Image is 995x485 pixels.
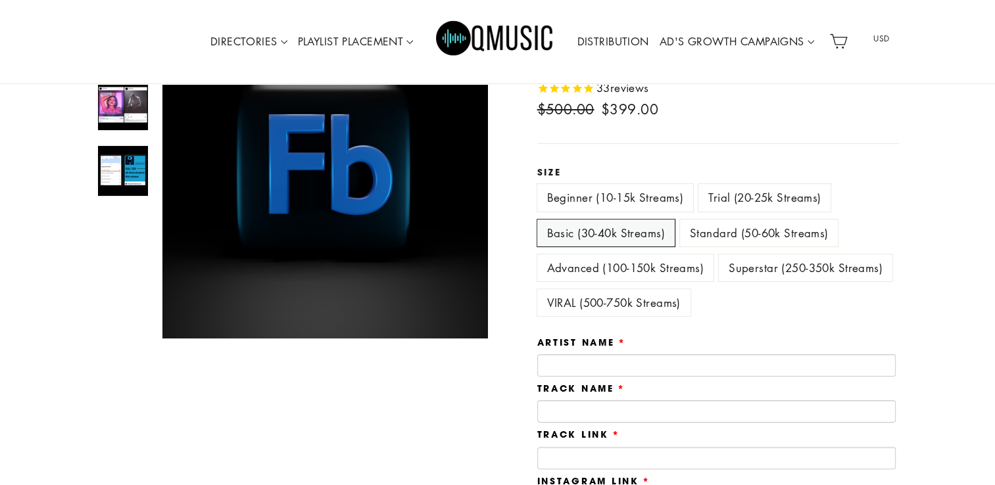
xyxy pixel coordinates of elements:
[98,146,148,196] img: Spotify Facebook ads Campaign
[436,12,554,71] img: Q Music Promotions
[205,27,293,57] a: DIRECTORIES
[537,219,675,246] label: Basic (30-40k Streams)
[571,27,654,57] a: DISTRIBUTION
[596,80,649,95] span: 33 reviews
[537,429,620,440] label: Track Link
[601,100,658,118] span: $399.00
[537,289,691,316] label: VIRAL (500-750k Streams)
[654,27,819,57] a: AD'S GROWTH CAMPAIGNS
[293,27,419,57] a: PLAYLIST PLACEMENT
[98,80,148,130] img: Spotify Facebook ads Campaign
[698,184,831,211] label: Trial (20-25k Streams)
[537,79,649,98] span: Rated 4.8 out of 5 stars 33 reviews
[537,383,625,394] label: Track Name
[680,219,838,246] label: Standard (50-60k Streams)
[719,254,892,281] label: Superstar (250-350k Streams)
[537,167,899,177] label: Size
[166,3,824,80] div: Primary
[856,29,906,49] span: USD
[537,254,714,281] label: Advanced (100-150k Streams)
[537,184,694,211] label: Beginner (10-15k Streams)
[537,337,626,348] label: Artist Name
[537,100,595,118] span: $500.00
[610,80,649,95] span: reviews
